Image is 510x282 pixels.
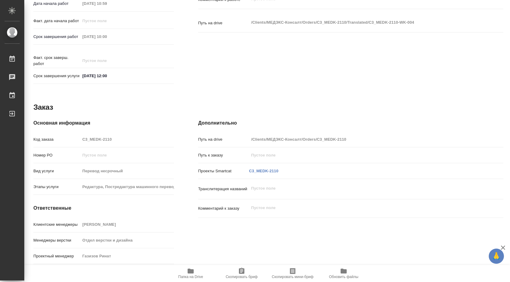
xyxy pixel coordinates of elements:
input: Пустое поле [249,151,478,160]
input: Пустое поле [80,182,174,191]
input: Пустое поле [80,135,174,144]
button: Папка на Drive [165,265,216,282]
p: Факт. дата начала работ [33,18,80,24]
p: Номер РО [33,152,80,158]
p: Этапы услуги [33,184,80,190]
p: Клиентские менеджеры [33,222,80,228]
p: Вид услуги [33,168,80,174]
p: Код заказа [33,136,80,143]
input: ✎ Введи что-нибудь [80,71,133,80]
input: Пустое поле [80,236,174,245]
textarea: /Clients/МЕДЭКС-Консалт/Orders/C3_MEDK-2110/Translated/C3_MEDK-2110-WK-004 [249,17,478,28]
button: Скопировать мини-бриф [267,265,318,282]
input: Пустое поле [80,167,174,175]
h4: Основная информация [33,119,174,127]
button: Обновить файлы [318,265,369,282]
input: Пустое поле [80,32,133,41]
span: Скопировать бриф [226,275,257,279]
input: Пустое поле [80,220,174,229]
input: Пустое поле [80,56,133,65]
p: Путь на drive [198,136,249,143]
p: Проекты Smartcat [198,168,249,174]
p: Комментарий к заказу [198,205,249,211]
input: Пустое поле [80,151,174,160]
a: C3_MEDK-2110 [249,169,278,173]
p: Факт. срок заверш. работ [33,55,80,67]
p: Путь к заказу [198,152,249,158]
span: Обновить файлы [329,275,359,279]
h4: Дополнительно [198,119,503,127]
p: Дата начала работ [33,1,80,7]
p: Транслитерация названий [198,186,249,192]
span: Папка на Drive [178,275,203,279]
input: Пустое поле [249,135,478,144]
p: Путь на drive [198,20,249,26]
input: Пустое поле [80,252,174,260]
span: 🙏 [491,250,501,263]
h2: Заказ [33,102,53,112]
p: Менеджеры верстки [33,237,80,243]
p: Срок завершения услуги [33,73,80,79]
span: Скопировать мини-бриф [272,275,313,279]
button: Скопировать бриф [216,265,267,282]
button: 🙏 [489,249,504,264]
p: Срок завершения работ [33,34,80,40]
p: Проектный менеджер [33,253,80,259]
h4: Ответственные [33,205,174,212]
input: Пустое поле [80,16,133,25]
